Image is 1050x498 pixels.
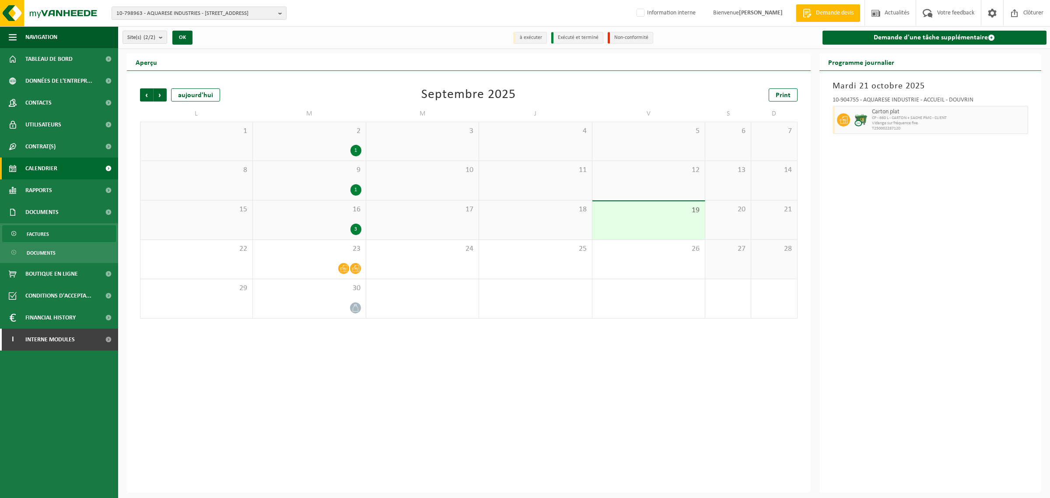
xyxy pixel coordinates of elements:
[172,31,192,45] button: OK
[371,205,474,214] span: 17
[483,205,587,214] span: 18
[25,48,73,70] span: Tableau de bord
[479,106,592,122] td: J
[25,179,52,201] span: Rapports
[796,4,860,22] a: Demande devis
[25,307,76,329] span: Financial History
[25,285,91,307] span: Conditions d'accepta...
[116,7,275,20] span: 10-798963 - AQUARESE INDUSTRIES - [STREET_ADDRESS]
[756,126,792,136] span: 7
[25,329,75,351] span: Interne modules
[25,158,57,179] span: Calendrier
[822,31,1047,45] a: Demande d'une tâche supplémentaire
[739,10,783,16] strong: [PERSON_NAME]
[592,106,705,122] td: V
[257,284,361,293] span: 30
[140,106,253,122] td: L
[366,106,479,122] td: M
[253,106,366,122] td: M
[145,205,248,214] span: 15
[776,92,791,99] span: Print
[27,245,56,261] span: Documents
[371,244,474,254] span: 24
[257,165,361,175] span: 9
[814,9,856,18] span: Demande devis
[25,114,61,136] span: Utilisateurs
[483,126,587,136] span: 4
[751,106,797,122] td: D
[145,165,248,175] span: 8
[25,70,92,92] span: Données de l'entrepr...
[756,205,792,214] span: 21
[819,53,903,70] h2: Programme journalier
[257,205,361,214] span: 16
[25,92,52,114] span: Contacts
[710,126,746,136] span: 6
[127,53,166,70] h2: Aperçu
[25,201,59,223] span: Documents
[513,32,547,44] li: à exécuter
[145,284,248,293] span: 29
[710,165,746,175] span: 13
[608,32,653,44] li: Non-conformité
[421,88,516,102] div: Septembre 2025
[551,32,603,44] li: Exécuté et terminé
[257,244,361,254] span: 23
[705,106,751,122] td: S
[257,126,361,136] span: 2
[756,165,792,175] span: 14
[371,126,474,136] span: 3
[597,126,700,136] span: 5
[143,35,155,40] count: (2/2)
[597,206,700,215] span: 19
[127,31,155,44] span: Site(s)
[25,26,57,48] span: Navigation
[483,165,587,175] span: 11
[350,224,361,235] div: 3
[872,121,1026,126] span: Vidange sur fréquence fixe
[710,244,746,254] span: 27
[854,113,868,126] img: WB-0660-CU
[350,184,361,196] div: 1
[710,205,746,214] span: 20
[140,88,153,102] span: Précédent
[27,226,49,242] span: Factures
[350,145,361,156] div: 1
[872,109,1026,116] span: Carton plat
[171,88,220,102] div: aujourd'hui
[872,126,1026,131] span: T250002287120
[112,7,287,20] button: 10-798963 - AQUARESE INDUSTRIES - [STREET_ADDRESS]
[145,126,248,136] span: 1
[122,31,167,44] button: Site(s)(2/2)
[597,165,700,175] span: 12
[154,88,167,102] span: Suivant
[2,225,116,242] a: Factures
[9,329,17,351] span: I
[371,165,474,175] span: 10
[2,244,116,261] a: Documents
[833,97,1029,106] div: 10-904755 - AQUARESE INDUSTRIE - ACCUEIL - DOUVRIN
[833,80,1029,93] h3: Mardi 21 octobre 2025
[756,244,792,254] span: 28
[483,244,587,254] span: 25
[635,7,696,20] label: Information interne
[769,88,798,102] a: Print
[25,136,56,158] span: Contrat(s)
[872,116,1026,121] span: CP - 660 L - CARTON + SACHE PMC - CLIENT
[25,263,78,285] span: Boutique en ligne
[145,244,248,254] span: 22
[597,244,700,254] span: 26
